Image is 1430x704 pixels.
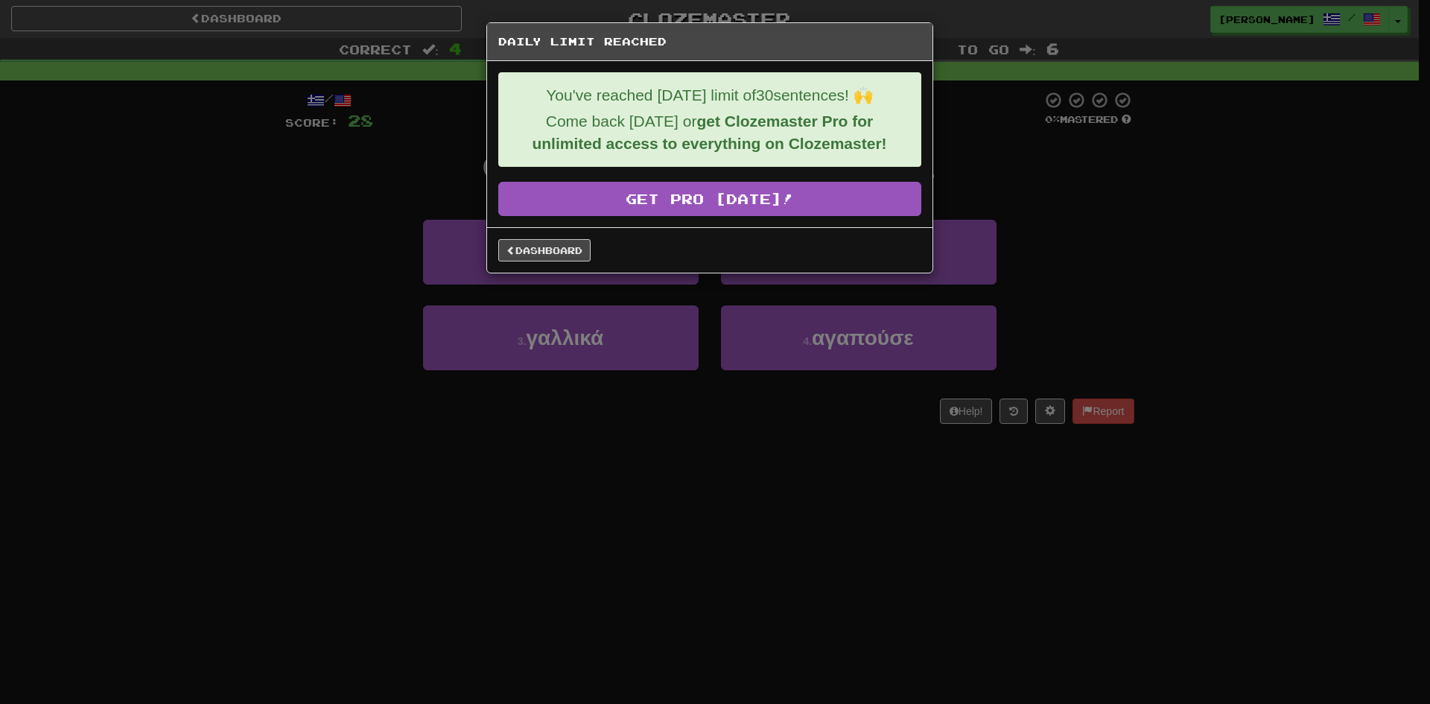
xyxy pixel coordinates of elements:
[510,84,909,107] p: You've reached [DATE] limit of 30 sentences! 🙌
[498,182,921,216] a: Get Pro [DATE]!
[498,239,591,261] a: Dashboard
[532,112,886,152] strong: get Clozemaster Pro for unlimited access to everything on Clozemaster!
[498,34,921,49] h5: Daily Limit Reached
[510,110,909,155] p: Come back [DATE] or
